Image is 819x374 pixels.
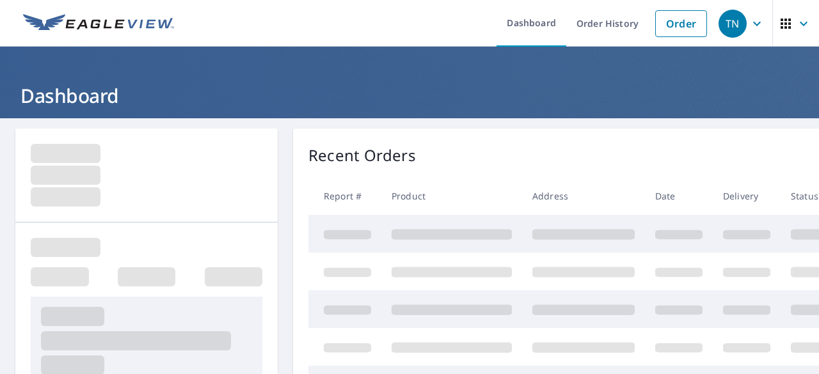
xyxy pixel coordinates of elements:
[381,177,522,215] th: Product
[23,14,174,33] img: EV Logo
[719,10,747,38] div: TN
[15,82,804,109] h1: Dashboard
[655,10,707,37] a: Order
[713,177,781,215] th: Delivery
[645,177,713,215] th: Date
[308,144,416,167] p: Recent Orders
[308,177,381,215] th: Report #
[522,177,645,215] th: Address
